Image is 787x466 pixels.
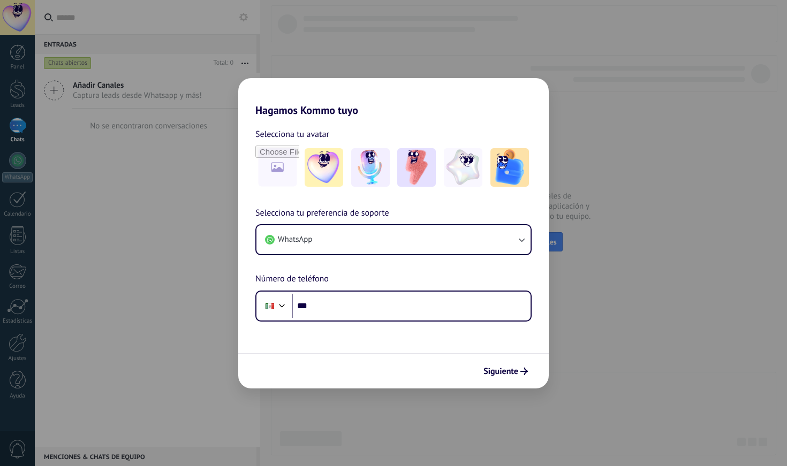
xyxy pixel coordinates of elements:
span: Selecciona tu avatar [255,127,329,141]
img: -2.jpeg [351,148,390,187]
span: Número de teléfono [255,272,329,286]
img: -5.jpeg [490,148,529,187]
img: -4.jpeg [444,148,482,187]
button: WhatsApp [256,225,531,254]
span: Selecciona tu preferencia de soporte [255,207,389,220]
img: -3.jpeg [397,148,436,187]
span: WhatsApp [278,234,312,245]
div: Mexico: + 52 [260,295,280,317]
button: Siguiente [479,362,533,380]
img: -1.jpeg [305,148,343,187]
h2: Hagamos Kommo tuyo [238,78,549,117]
span: Siguiente [483,368,518,375]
